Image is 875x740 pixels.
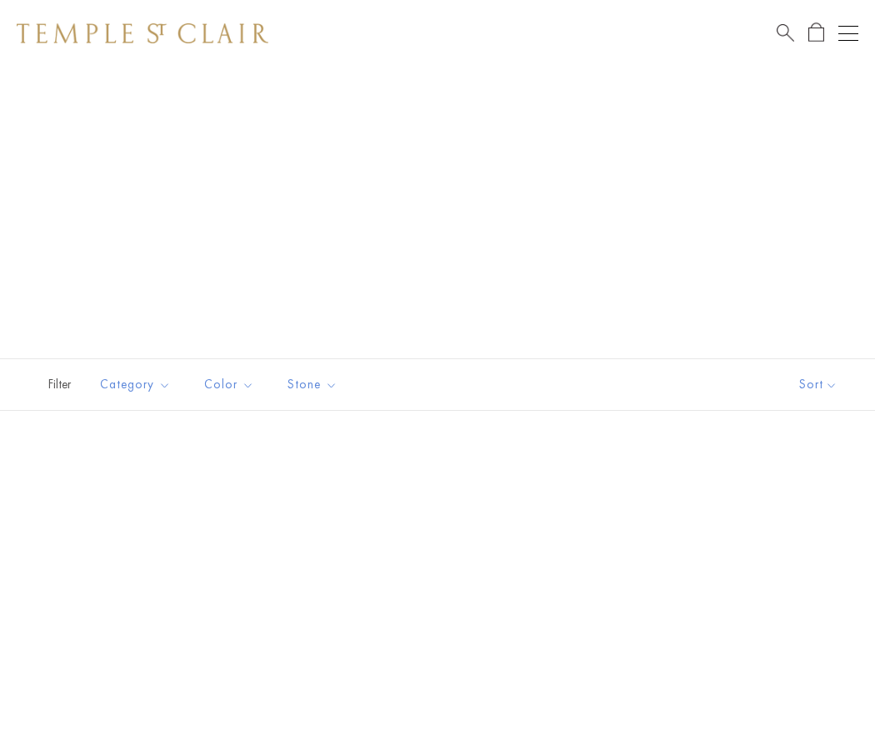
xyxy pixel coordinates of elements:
[279,374,350,395] span: Stone
[275,366,350,403] button: Stone
[777,22,794,43] a: Search
[87,366,183,403] button: Category
[196,374,267,395] span: Color
[808,22,824,43] a: Open Shopping Bag
[762,359,875,410] button: Show sort by
[92,374,183,395] span: Category
[17,23,268,43] img: Temple St. Clair
[838,23,858,43] button: Open navigation
[192,366,267,403] button: Color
